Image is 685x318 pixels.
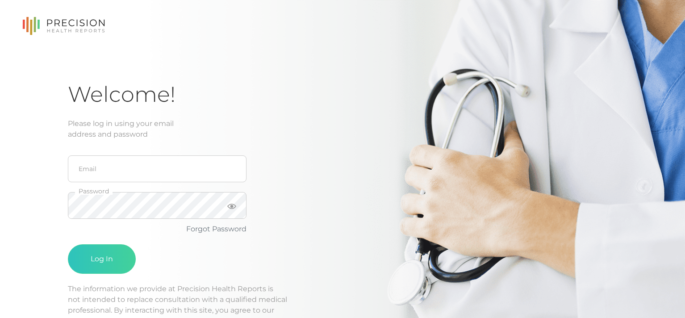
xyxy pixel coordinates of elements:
[68,155,246,182] input: Email
[68,244,136,274] button: Log In
[186,225,246,233] a: Forgot Password
[68,118,617,140] div: Please log in using your email address and password
[68,81,617,108] h1: Welcome!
